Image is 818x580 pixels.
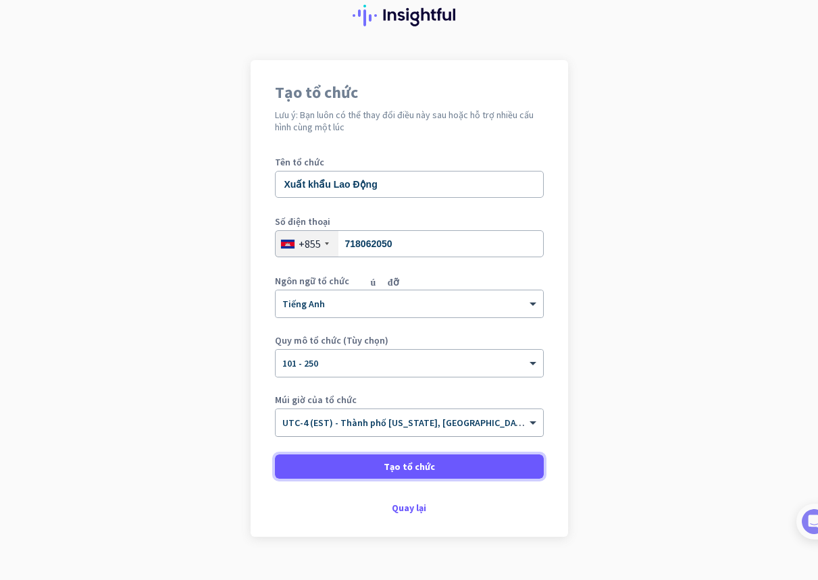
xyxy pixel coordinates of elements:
input: Tên tổ chức của bạn là gì? [275,171,544,198]
font: Quy mô tổ chức (Tùy chọn) [275,334,388,346]
font: Số điện thoại [275,215,330,228]
font: giúp đỡ [352,276,399,286]
font: Quay lại [392,502,426,514]
font: Tạo tổ chức [275,82,358,103]
font: Tạo tổ chức [384,460,435,473]
font: Ngôn ngữ tổ chức [275,275,349,287]
input: 23 756 789 [275,230,544,257]
img: sâu sắc [353,5,466,26]
font: Múi giờ của tổ chức [275,394,357,406]
font: +855 [299,237,321,251]
font: Tên tổ chức [275,156,324,168]
button: Tạo tổ chức [275,454,544,479]
font: Lưu ý: Bạn luôn có thể thay đổi điều này sau hoặc hỗ trợ nhiều cấu hình cùng một lúc [275,109,534,133]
